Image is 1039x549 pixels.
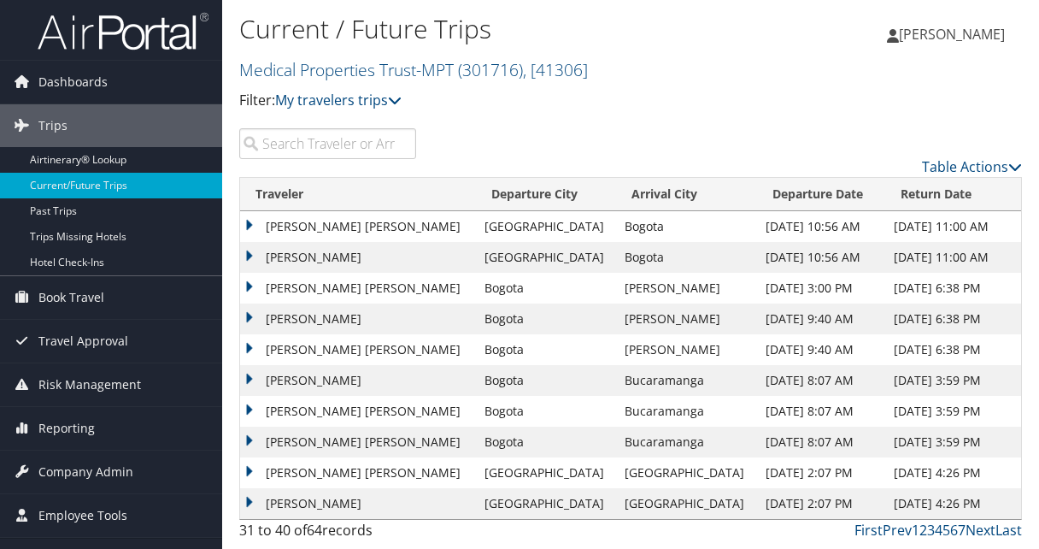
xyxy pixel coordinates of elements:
img: airportal-logo.png [38,11,208,51]
td: [PERSON_NAME] [PERSON_NAME] [240,427,476,457]
td: Bogota [476,396,616,427]
td: Bogota [476,365,616,396]
td: [GEOGRAPHIC_DATA] [476,457,616,488]
td: [DATE] 4:26 PM [885,457,1021,488]
span: , [ 41306 ] [523,58,588,81]
td: Bogota [476,427,616,457]
input: Search Traveler or Arrival City [239,128,416,159]
span: 64 [307,521,322,540]
td: [GEOGRAPHIC_DATA] [476,211,616,242]
th: Traveler: activate to sort column ascending [240,178,476,211]
span: Trips [38,104,68,147]
td: Bogota [616,211,756,242]
td: [PERSON_NAME] [240,365,476,396]
td: [PERSON_NAME] [PERSON_NAME] [240,396,476,427]
td: [PERSON_NAME] [PERSON_NAME] [240,211,476,242]
td: [DATE] 9:40 AM [757,334,885,365]
a: 3 [927,521,935,540]
h1: Current / Future Trips [239,11,761,47]
a: Prev [883,521,912,540]
td: [DATE] 3:59 PM [885,396,1021,427]
span: [PERSON_NAME] [899,25,1005,44]
span: Dashboards [38,61,108,103]
td: [DATE] 3:59 PM [885,427,1021,457]
td: [DATE] 3:59 PM [885,365,1021,396]
td: [DATE] 10:56 AM [757,211,885,242]
td: [DATE] 9:40 AM [757,304,885,334]
td: [PERSON_NAME] [240,242,476,273]
div: 31 to 40 of records [239,520,416,549]
td: [DATE] 10:56 AM [757,242,885,273]
th: Arrival City: activate to sort column ascending [616,178,756,211]
td: [GEOGRAPHIC_DATA] [476,488,616,519]
td: Bogota [476,273,616,304]
a: 6 [950,521,958,540]
a: 7 [958,521,966,540]
span: Employee Tools [38,494,127,537]
td: [DATE] 6:38 PM [885,304,1021,334]
span: Travel Approval [38,320,128,363]
a: Next [966,521,995,540]
td: [DATE] 8:07 AM [757,427,885,457]
td: [PERSON_NAME] [240,304,476,334]
td: Bucaramanga [616,396,756,427]
td: [DATE] 4:26 PM [885,488,1021,519]
td: [PERSON_NAME] [PERSON_NAME] [240,334,476,365]
span: Book Travel [38,276,104,319]
td: [DATE] 11:00 AM [885,211,1021,242]
td: [DATE] 3:00 PM [757,273,885,304]
td: [PERSON_NAME] [616,273,756,304]
td: [DATE] 11:00 AM [885,242,1021,273]
td: [PERSON_NAME] [616,304,756,334]
td: Bucaramanga [616,365,756,396]
td: [DATE] 8:07 AM [757,365,885,396]
td: [PERSON_NAME] [PERSON_NAME] [240,457,476,488]
td: [PERSON_NAME] [616,334,756,365]
td: [PERSON_NAME] [PERSON_NAME] [240,273,476,304]
td: Bogota [476,304,616,334]
td: [GEOGRAPHIC_DATA] [476,242,616,273]
a: [PERSON_NAME] [887,9,1022,60]
p: Filter: [239,90,761,112]
a: First [854,521,883,540]
td: [DATE] 6:38 PM [885,273,1021,304]
th: Departure City: activate to sort column ascending [476,178,616,211]
td: [DATE] 2:07 PM [757,457,885,488]
a: My travelers trips [275,91,402,109]
a: Medical Properties Trust-MPT [239,58,588,81]
a: 5 [942,521,950,540]
td: [GEOGRAPHIC_DATA] [616,457,756,488]
a: 2 [919,521,927,540]
a: Last [995,521,1022,540]
td: [GEOGRAPHIC_DATA] [616,488,756,519]
span: Reporting [38,407,95,450]
th: Departure Date: activate to sort column descending [757,178,885,211]
a: Table Actions [922,157,1022,176]
td: [DATE] 8:07 AM [757,396,885,427]
td: [DATE] 2:07 PM [757,488,885,519]
a: 4 [935,521,942,540]
td: Bucaramanga [616,427,756,457]
span: Risk Management [38,363,141,406]
td: [PERSON_NAME] [240,488,476,519]
td: Bogota [616,242,756,273]
a: 1 [912,521,919,540]
td: Bogota [476,334,616,365]
span: ( 301716 ) [458,58,523,81]
td: [DATE] 6:38 PM [885,334,1021,365]
th: Return Date: activate to sort column ascending [885,178,1021,211]
span: Company Admin [38,451,133,493]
